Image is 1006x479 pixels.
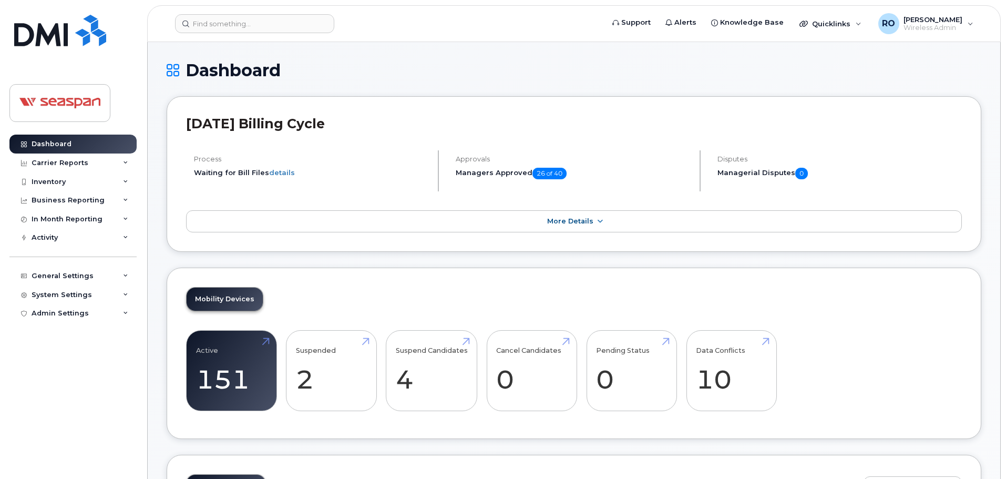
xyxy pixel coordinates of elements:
a: Suspended 2 [296,336,367,405]
span: More Details [547,217,593,225]
h4: Process [194,155,429,163]
a: Suspend Candidates 4 [396,336,468,405]
a: Mobility Devices [187,288,263,311]
h5: Managerial Disputes [717,168,962,179]
a: Pending Status 0 [596,336,667,405]
h4: Approvals [456,155,691,163]
li: Waiting for Bill Files [194,168,429,178]
a: Active 151 [196,336,267,405]
h5: Managers Approved [456,168,691,179]
span: 26 of 40 [532,168,567,179]
a: Data Conflicts 10 [696,336,767,405]
span: 0 [795,168,808,179]
a: details [269,168,295,177]
h2: [DATE] Billing Cycle [186,116,962,131]
h4: Disputes [717,155,962,163]
h1: Dashboard [167,61,981,79]
a: Cancel Candidates 0 [496,336,567,405]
